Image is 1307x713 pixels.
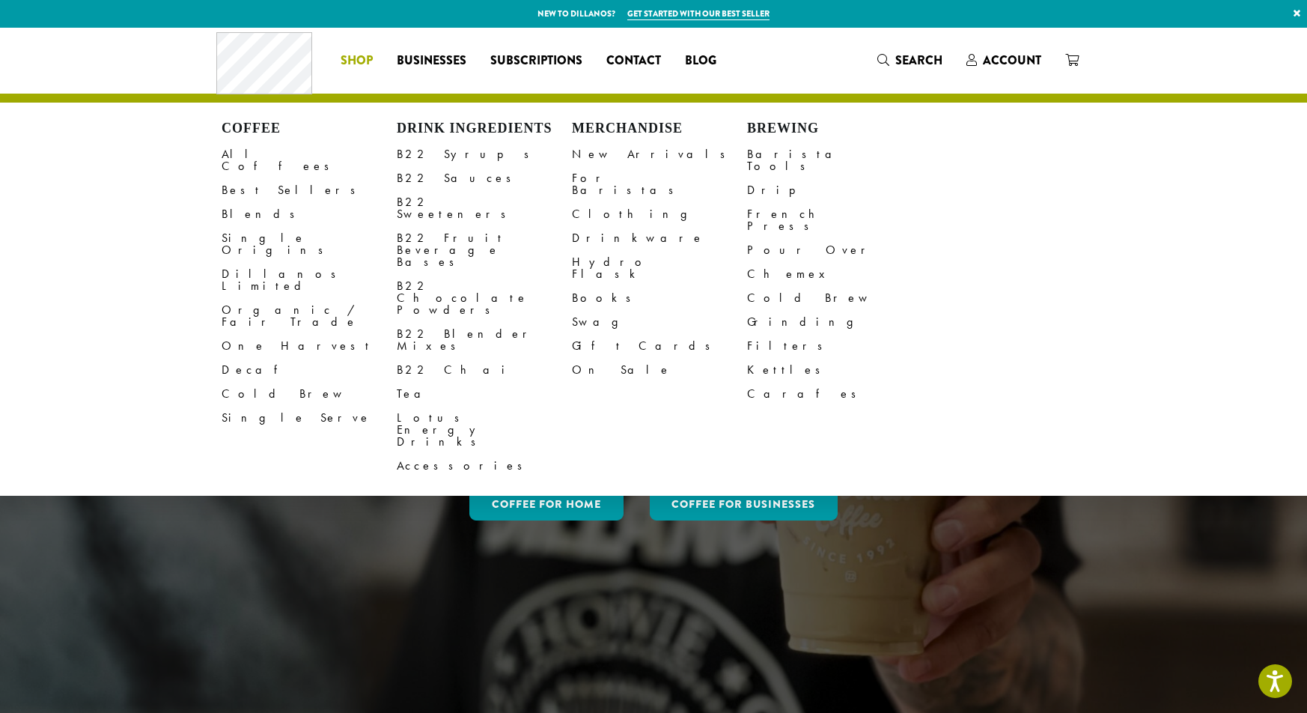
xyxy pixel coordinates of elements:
[747,142,922,178] a: Barista Tools
[685,52,716,70] span: Blog
[747,286,922,310] a: Cold Brew
[747,202,922,238] a: French Press
[650,489,838,521] a: Coffee For Businesses
[572,334,747,358] a: Gift Cards
[397,52,466,70] span: Businesses
[397,142,572,166] a: B22 Syrups
[572,202,747,226] a: Clothing
[222,334,397,358] a: One Harvest
[747,358,922,382] a: Kettles
[747,178,922,202] a: Drip
[397,274,572,322] a: B22 Chocolate Powders
[572,310,747,334] a: Swag
[222,178,397,202] a: Best Sellers
[397,454,572,478] a: Accessories
[983,52,1041,69] span: Account
[572,250,747,286] a: Hydro Flask
[222,382,397,406] a: Cold Brew
[397,382,572,406] a: Tea
[222,262,397,298] a: Dillanos Limited
[572,121,747,137] h4: Merchandise
[469,489,624,521] a: Coffee for Home
[606,52,661,70] span: Contact
[747,262,922,286] a: Chemex
[222,202,397,226] a: Blends
[747,310,922,334] a: Grinding
[747,334,922,358] a: Filters
[397,166,572,190] a: B22 Sauces
[222,406,397,430] a: Single Serve
[572,166,747,202] a: For Baristas
[329,49,385,73] a: Shop
[490,52,582,70] span: Subscriptions
[397,121,572,137] h4: Drink Ingredients
[572,286,747,310] a: Books
[572,142,747,166] a: New Arrivals
[222,358,397,382] a: Decaf
[747,121,922,137] h4: Brewing
[572,226,747,250] a: Drinkware
[747,382,922,406] a: Carafes
[397,226,572,274] a: B22 Fruit Beverage Bases
[341,52,373,70] span: Shop
[397,190,572,226] a: B22 Sweeteners
[397,406,572,454] a: Lotus Energy Drinks
[397,322,572,358] a: B22 Blender Mixes
[572,358,747,382] a: On Sale
[397,358,572,382] a: B22 Chai
[222,226,397,262] a: Single Origins
[865,48,954,73] a: Search
[747,238,922,262] a: Pour Over
[222,298,397,334] a: Organic / Fair Trade
[627,7,770,20] a: Get started with our best seller
[895,52,942,69] span: Search
[222,142,397,178] a: All Coffees
[222,121,397,137] h4: Coffee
